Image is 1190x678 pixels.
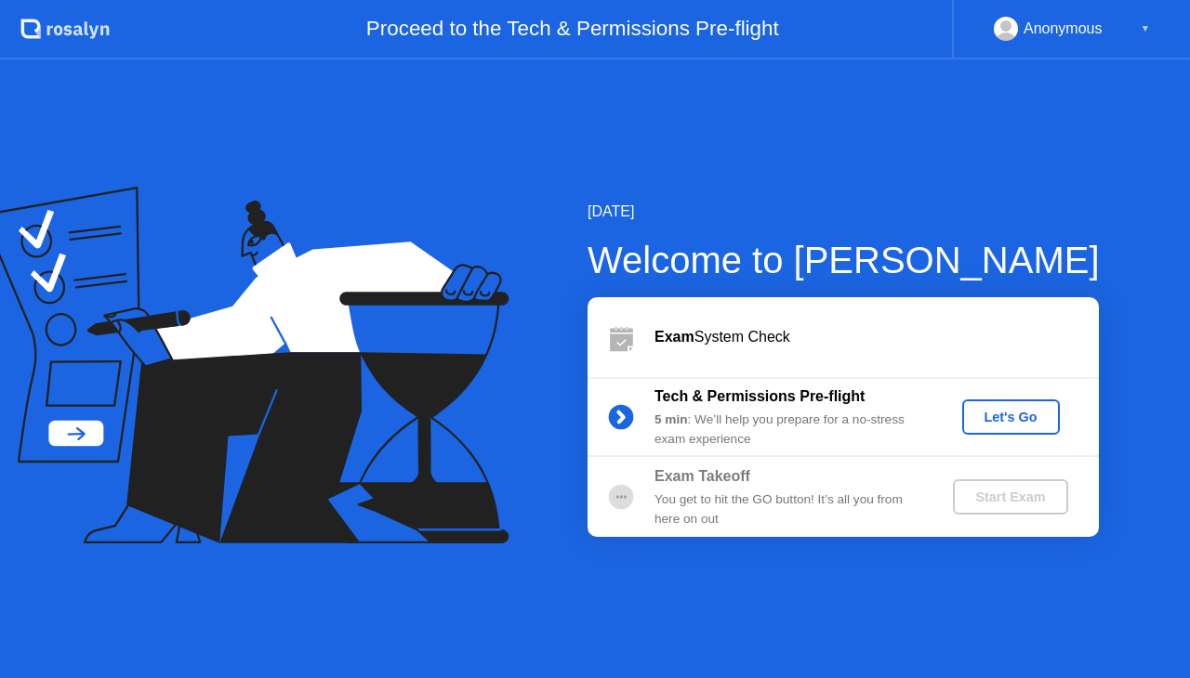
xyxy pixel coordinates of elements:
[588,201,1100,223] div: [DATE]
[1141,17,1150,41] div: ▼
[654,326,1099,348] div: System Check
[953,479,1067,515] button: Start Exam
[654,411,922,449] div: : We’ll help you prepare for a no-stress exam experience
[654,412,688,426] b: 5 min
[654,329,694,345] b: Exam
[962,399,1060,435] button: Let's Go
[1024,17,1103,41] div: Anonymous
[970,410,1052,424] div: Let's Go
[588,232,1100,288] div: Welcome to [PERSON_NAME]
[654,388,865,404] b: Tech & Permissions Pre-flight
[654,490,922,528] div: You get to hit the GO button! It’s all you from here on out
[960,489,1060,504] div: Start Exam
[654,468,750,484] b: Exam Takeoff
